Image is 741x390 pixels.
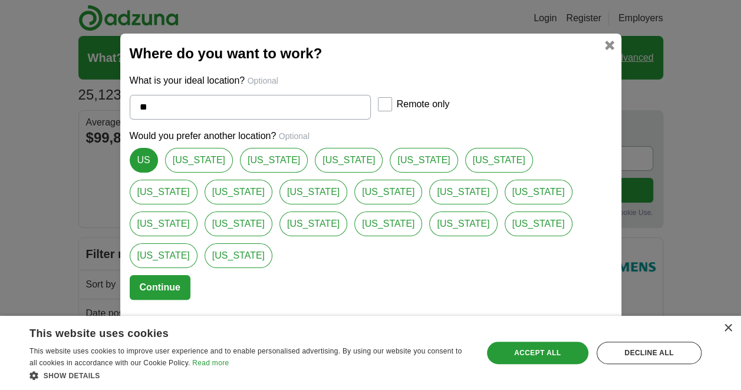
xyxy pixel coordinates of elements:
[29,369,469,381] div: Show details
[205,180,272,204] a: [US_STATE]
[240,148,308,173] a: [US_STATE]
[130,211,197,236] a: [US_STATE]
[279,180,347,204] a: [US_STATE]
[130,243,197,268] a: [US_STATE]
[279,211,347,236] a: [US_STATE]
[44,372,100,380] span: Show details
[723,324,732,333] div: Close
[248,76,278,85] span: Optional
[130,129,612,143] p: Would you prefer another location?
[29,347,462,367] span: This website uses cookies to improve user experience and to enable personalised advertising. By u...
[205,243,272,268] a: [US_STATE]
[165,148,233,173] a: [US_STATE]
[429,211,497,236] a: [US_STATE]
[130,180,197,204] a: [US_STATE]
[397,97,450,111] label: Remote only
[192,359,229,367] a: Read more, opens a new window
[487,342,588,364] div: Accept all
[29,323,440,341] div: This website uses cookies
[429,180,497,204] a: [US_STATE]
[130,275,190,300] button: Continue
[597,342,702,364] div: Decline all
[130,148,158,173] a: US
[465,148,533,173] a: [US_STATE]
[130,43,612,64] h2: Where do you want to work?
[354,211,422,236] a: [US_STATE]
[505,211,572,236] a: [US_STATE]
[390,148,457,173] a: [US_STATE]
[505,180,572,204] a: [US_STATE]
[130,74,612,88] p: What is your ideal location?
[279,131,309,141] span: Optional
[205,211,272,236] a: [US_STATE]
[354,180,422,204] a: [US_STATE]
[315,148,383,173] a: [US_STATE]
